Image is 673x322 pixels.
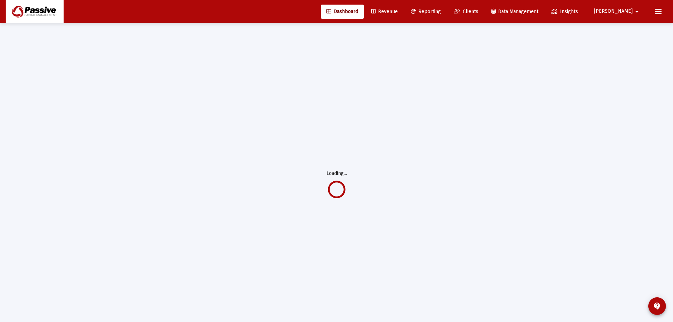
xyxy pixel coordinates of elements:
span: [PERSON_NAME] [594,8,633,14]
a: Revenue [366,5,403,19]
a: Insights [546,5,584,19]
mat-icon: contact_support [653,302,661,310]
span: Insights [551,8,578,14]
img: Dashboard [11,5,58,19]
span: Clients [454,8,478,14]
a: Data Management [486,5,544,19]
button: [PERSON_NAME] [585,4,650,18]
a: Reporting [405,5,447,19]
span: Reporting [411,8,441,14]
span: Data Management [491,8,538,14]
a: Dashboard [321,5,364,19]
span: Dashboard [326,8,358,14]
span: Revenue [371,8,398,14]
mat-icon: arrow_drop_down [633,5,641,19]
a: Clients [448,5,484,19]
